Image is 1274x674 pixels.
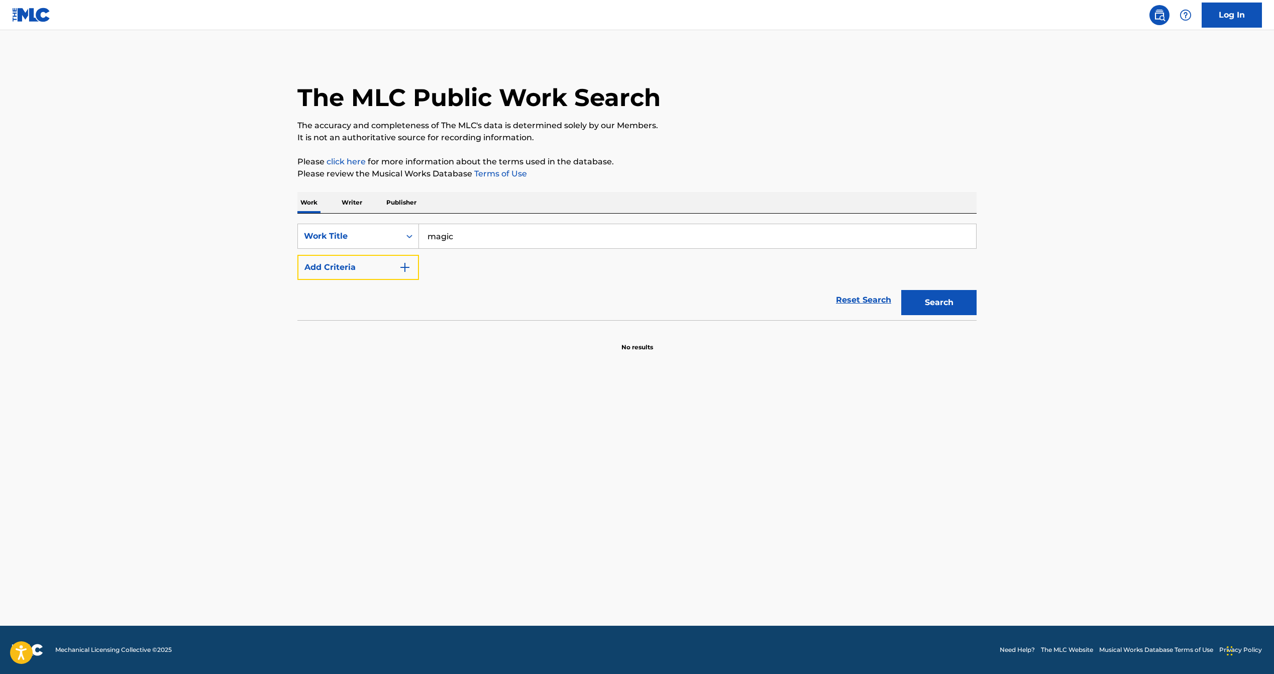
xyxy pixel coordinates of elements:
p: It is not an authoritative source for recording information. [297,132,977,144]
a: click here [327,157,366,166]
div: Help [1176,5,1196,25]
a: The MLC Website [1041,645,1093,654]
p: No results [621,331,653,352]
div: Drag [1227,636,1233,666]
a: Public Search [1149,5,1170,25]
iframe: Chat Widget [1224,626,1274,674]
a: Terms of Use [472,169,527,178]
button: Add Criteria [297,255,419,280]
h1: The MLC Public Work Search [297,82,661,113]
p: Writer [339,192,365,213]
p: Please for more information about the terms used in the database. [297,156,977,168]
button: Search [901,290,977,315]
img: MLC Logo [12,8,51,22]
img: logo [12,644,43,656]
p: Publisher [383,192,419,213]
a: Privacy Policy [1219,645,1262,654]
img: help [1180,9,1192,21]
p: Please review the Musical Works Database [297,168,977,180]
div: Work Title [304,230,394,242]
img: search [1153,9,1165,21]
a: Reset Search [831,289,896,311]
p: Work [297,192,321,213]
span: Mechanical Licensing Collective © 2025 [55,645,172,654]
form: Search Form [297,224,977,320]
a: Musical Works Database Terms of Use [1099,645,1213,654]
p: The accuracy and completeness of The MLC's data is determined solely by our Members. [297,120,977,132]
a: Need Help? [1000,645,1035,654]
a: Log In [1202,3,1262,28]
img: 9d2ae6d4665cec9f34b9.svg [399,261,411,273]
